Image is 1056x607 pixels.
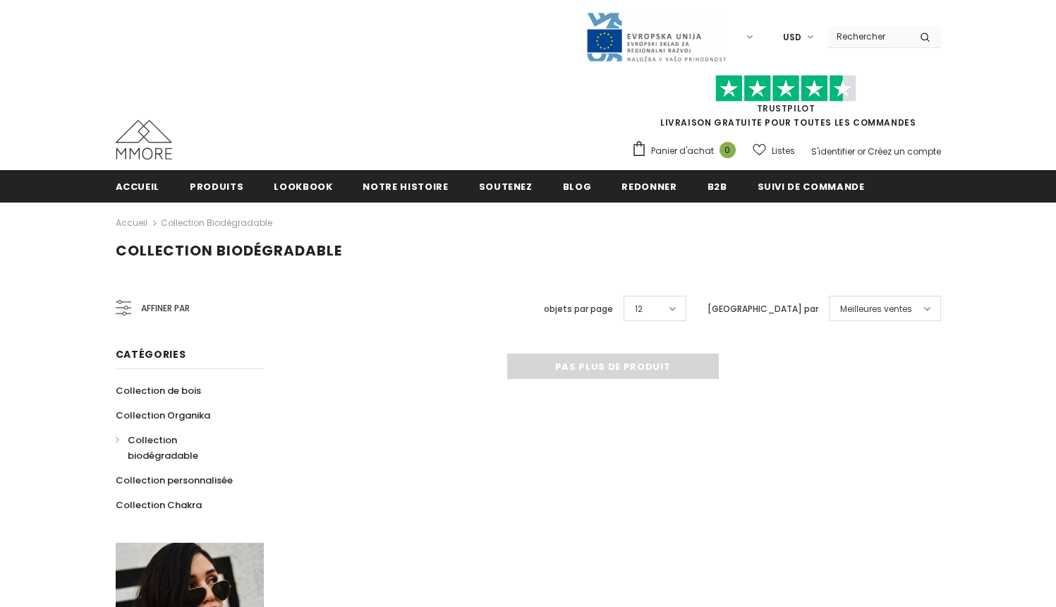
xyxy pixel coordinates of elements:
[651,144,714,158] span: Panier d'achat
[116,180,160,193] span: Accueil
[857,145,866,157] span: or
[190,180,243,193] span: Produits
[141,301,190,316] span: Affiner par
[563,170,592,202] a: Blog
[479,170,533,202] a: soutenez
[708,170,727,202] a: B2B
[363,170,448,202] a: Notre histoire
[161,217,272,229] a: Collection biodégradable
[563,180,592,193] span: Blog
[840,302,912,316] span: Meilleures ventes
[116,428,248,468] a: Collection biodégradable
[116,241,342,260] span: Collection biodégradable
[116,384,201,397] span: Collection de bois
[758,180,865,193] span: Suivi de commande
[585,11,727,63] img: Javni Razpis
[116,403,210,428] a: Collection Organika
[116,468,233,493] a: Collection personnalisée
[274,180,332,193] span: Lookbook
[116,493,202,517] a: Collection Chakra
[116,215,147,232] a: Accueil
[190,170,243,202] a: Produits
[116,170,160,202] a: Accueil
[631,140,743,162] a: Panier d'achat 0
[116,498,202,512] span: Collection Chakra
[758,170,865,202] a: Suivi de commande
[479,180,533,193] span: soutenez
[708,302,818,316] label: [GEOGRAPHIC_DATA] par
[363,180,448,193] span: Notre histoire
[621,170,676,202] a: Redonner
[585,30,727,42] a: Javni Razpis
[720,142,736,158] span: 0
[868,145,941,157] a: Créez un compte
[635,302,643,316] span: 12
[116,347,186,361] span: Catégories
[274,170,332,202] a: Lookbook
[811,145,855,157] a: S'identifier
[116,409,210,422] span: Collection Organika
[116,474,233,487] span: Collection personnalisée
[715,75,856,102] img: Faites confiance aux étoiles pilotes
[708,180,727,193] span: B2B
[753,138,795,163] a: Listes
[116,120,172,160] img: Cas MMORE
[828,26,909,47] input: Search Site
[544,302,613,316] label: objets par page
[621,180,676,193] span: Redonner
[772,144,795,158] span: Listes
[128,433,198,462] span: Collection biodégradable
[783,30,801,44] span: USD
[116,378,201,403] a: Collection de bois
[631,81,941,128] span: LIVRAISON GRATUITE POUR TOUTES LES COMMANDES
[757,102,815,114] a: TrustPilot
